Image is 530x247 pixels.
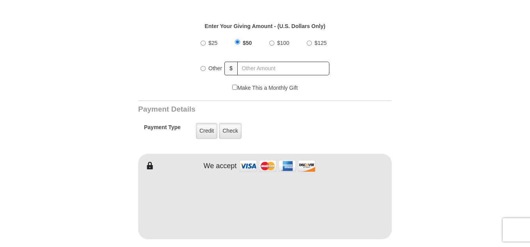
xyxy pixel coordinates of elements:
[204,162,237,171] h4: We accept
[208,40,217,46] span: $25
[219,123,242,139] label: Check
[232,85,237,90] input: Make This a Monthly Gift
[232,84,298,92] label: Make This a Monthly Gift
[138,105,337,114] h3: Payment Details
[243,40,252,46] span: $50
[224,62,238,75] span: $
[196,123,217,139] label: Credit
[144,124,181,135] h5: Payment Type
[237,62,329,75] input: Other Amount
[238,158,317,174] img: credit cards accepted
[205,23,325,29] strong: Enter Your Giving Amount - (U.S. Dollars Only)
[208,65,222,71] span: Other
[315,40,327,46] span: $125
[277,40,289,46] span: $100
